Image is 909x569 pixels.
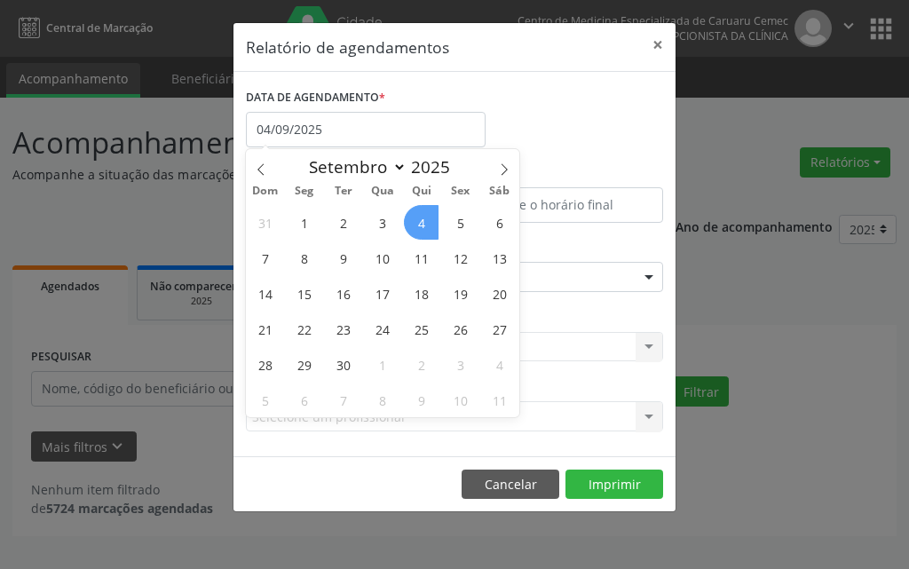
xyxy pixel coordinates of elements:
span: Setembro 8, 2025 [287,241,321,275]
span: Dom [246,186,285,197]
span: Outubro 6, 2025 [287,383,321,417]
span: Setembro 30, 2025 [326,347,360,382]
span: Setembro 14, 2025 [248,276,282,311]
span: Outubro 7, 2025 [326,383,360,417]
span: Sáb [480,186,519,197]
span: Setembro 15, 2025 [287,276,321,311]
span: Setembro 22, 2025 [287,312,321,346]
span: Setembro 12, 2025 [443,241,478,275]
span: Outubro 1, 2025 [365,347,399,382]
span: Sex [441,186,480,197]
span: Outubro 5, 2025 [248,383,282,417]
span: Outubro 8, 2025 [365,383,399,417]
span: Setembro 9, 2025 [326,241,360,275]
span: Setembro 2, 2025 [326,205,360,240]
h5: Relatório de agendamentos [246,36,449,59]
span: Setembro 18, 2025 [404,276,439,311]
input: Year [407,155,465,178]
span: Setembro 3, 2025 [365,205,399,240]
span: Qui [402,186,441,197]
input: Selecione o horário final [459,187,663,223]
span: Outubro 4, 2025 [482,347,517,382]
span: Setembro 24, 2025 [365,312,399,346]
span: Setembro 16, 2025 [326,276,360,311]
span: Setembro 26, 2025 [443,312,478,346]
span: Setembro 11, 2025 [404,241,439,275]
span: Outubro 2, 2025 [404,347,439,382]
span: Setembro 10, 2025 [365,241,399,275]
span: Setembro 28, 2025 [248,347,282,382]
span: Setembro 20, 2025 [482,276,517,311]
span: Setembro 6, 2025 [482,205,517,240]
label: ATÉ [459,160,663,187]
label: DATA DE AGENDAMENTO [246,84,385,112]
span: Agosto 31, 2025 [248,205,282,240]
input: Selecione uma data ou intervalo [246,112,486,147]
button: Cancelar [462,470,559,500]
span: Outubro 9, 2025 [404,383,439,417]
span: Setembro 13, 2025 [482,241,517,275]
span: Setembro 7, 2025 [248,241,282,275]
span: Setembro 25, 2025 [404,312,439,346]
span: Setembro 17, 2025 [365,276,399,311]
span: Setembro 19, 2025 [443,276,478,311]
span: Outubro 10, 2025 [443,383,478,417]
span: Outubro 3, 2025 [443,347,478,382]
span: Setembro 5, 2025 [443,205,478,240]
span: Qua [363,186,402,197]
span: Outubro 11, 2025 [482,383,517,417]
span: Seg [285,186,324,197]
span: Setembro 23, 2025 [326,312,360,346]
select: Month [300,154,407,179]
button: Imprimir [565,470,663,500]
span: Setembro 4, 2025 [404,205,439,240]
span: Ter [324,186,363,197]
span: Setembro 29, 2025 [287,347,321,382]
span: Setembro 21, 2025 [248,312,282,346]
button: Close [640,23,676,67]
span: Setembro 27, 2025 [482,312,517,346]
span: Setembro 1, 2025 [287,205,321,240]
